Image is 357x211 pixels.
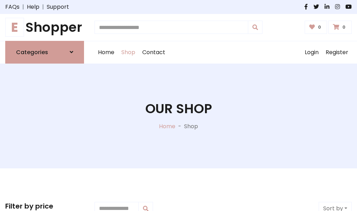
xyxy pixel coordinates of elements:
h1: Our Shop [145,101,212,117]
a: 0 [305,21,327,34]
span: 0 [316,24,323,30]
a: EShopper [5,20,84,35]
a: Categories [5,41,84,64]
a: Home [94,41,118,64]
a: Login [301,41,322,64]
p: Shop [184,122,198,131]
a: Contact [139,41,169,64]
a: Home [159,122,175,130]
span: | [20,3,27,11]
a: FAQs [5,3,20,11]
a: 0 [328,21,352,34]
h1: Shopper [5,20,84,35]
span: E [5,18,24,37]
a: Shop [118,41,139,64]
a: Register [322,41,352,64]
h6: Categories [16,49,48,56]
span: 0 [341,24,347,30]
span: | [39,3,47,11]
a: Help [27,3,39,11]
h5: Filter by price [5,202,84,210]
p: - [175,122,184,131]
a: Support [47,3,69,11]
